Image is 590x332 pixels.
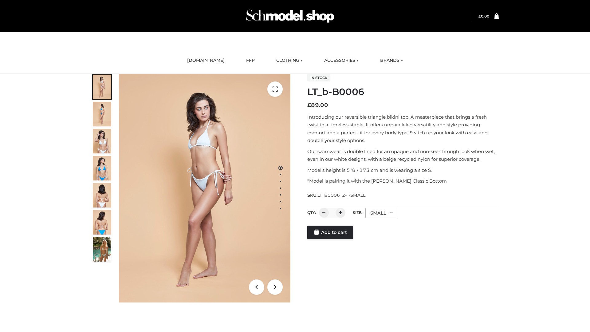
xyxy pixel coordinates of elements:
span: In stock [307,74,330,81]
label: QTY: [307,210,316,215]
a: Add to cart [307,226,353,239]
bdi: 0.00 [478,14,489,18]
img: ArielClassicBikiniTop_CloudNine_AzureSky_OW114ECO_8-scaled.jpg [93,210,111,235]
img: Schmodel Admin 964 [244,4,336,28]
a: [DOMAIN_NAME] [183,54,229,67]
img: ArielClassicBikiniTop_CloudNine_AzureSky_OW114ECO_7-scaled.jpg [93,183,111,207]
a: CLOTHING [272,54,307,67]
span: £ [478,14,481,18]
a: BRANDS [376,54,407,67]
a: ACCESSORIES [320,54,363,67]
a: £0.00 [478,14,489,18]
label: Size: [353,210,362,215]
img: Arieltop_CloudNine_AzureSky2.jpg [93,237,111,262]
img: ArielClassicBikiniTop_CloudNine_AzureSky_OW114ECO_2-scaled.jpg [93,102,111,126]
p: *Model is pairing it with the [PERSON_NAME] Classic Bottom [307,177,499,185]
img: ArielClassicBikiniTop_CloudNine_AzureSky_OW114ECO_1 [119,74,290,302]
img: ArielClassicBikiniTop_CloudNine_AzureSky_OW114ECO_4-scaled.jpg [93,156,111,180]
div: SMALL [365,208,397,218]
a: FFP [242,54,259,67]
p: Introducing our reversible triangle bikini top. A masterpiece that brings a fresh twist to a time... [307,113,499,144]
h1: LT_b-B0006 [307,86,499,97]
span: £ [307,102,311,109]
span: LT_B0006_2-_-SMALL [317,192,365,198]
p: Our swimwear is double lined for an opaque and non-see-through look when wet, even in our white d... [307,148,499,163]
img: ArielClassicBikiniTop_CloudNine_AzureSky_OW114ECO_3-scaled.jpg [93,129,111,153]
p: Model’s height is 5 ‘8 / 173 cm and is wearing a size S. [307,166,499,174]
img: ArielClassicBikiniTop_CloudNine_AzureSky_OW114ECO_1-scaled.jpg [93,75,111,99]
span: SKU: [307,192,366,199]
bdi: 89.00 [307,102,328,109]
